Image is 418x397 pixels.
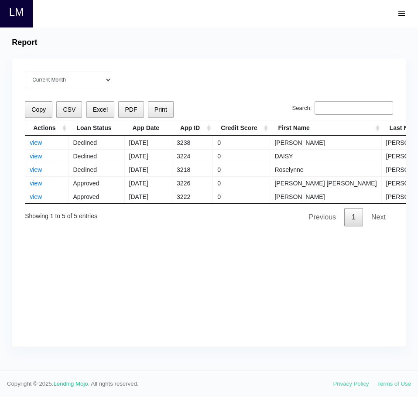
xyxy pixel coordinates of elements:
[125,106,137,113] span: PDF
[125,190,172,203] td: [DATE]
[25,206,97,221] div: Showing 1 to 5 of 5 entries
[270,190,381,203] td: [PERSON_NAME]
[213,136,270,149] td: 0
[7,380,333,388] span: Copyright © 2025. . All rights reserved.
[125,136,172,149] td: [DATE]
[172,163,213,176] td: 3218
[25,120,69,136] th: Actions: activate to sort column ascending
[172,176,213,190] td: 3226
[69,120,124,136] th: Loan Status: activate to sort column ascending
[302,208,343,226] a: Previous
[30,139,42,146] a: view
[364,208,393,226] a: Next
[125,120,172,136] th: App Date: activate to sort column ascending
[213,163,270,176] td: 0
[377,380,411,387] a: Terms of Use
[118,101,144,118] button: PDF
[172,190,213,203] td: 3222
[69,163,124,176] td: Declined
[31,106,46,113] span: Copy
[270,163,381,176] td: Roselynne
[270,149,381,163] td: DAISY
[30,166,42,173] a: view
[125,163,172,176] td: [DATE]
[213,190,270,203] td: 0
[30,153,42,160] a: view
[86,101,115,118] button: Excel
[30,180,42,187] a: view
[154,106,167,113] span: Print
[54,380,88,387] a: Lending Mojo
[344,208,363,226] a: 1
[172,120,213,136] th: App ID: activate to sort column ascending
[93,106,108,113] span: Excel
[270,120,381,136] th: First Name: activate to sort column ascending
[25,101,52,118] button: Copy
[125,176,172,190] td: [DATE]
[213,176,270,190] td: 0
[270,176,381,190] td: [PERSON_NAME] [PERSON_NAME]
[30,193,42,200] a: view
[56,101,82,118] button: CSV
[148,101,174,118] button: Print
[292,101,393,115] label: Search:
[125,149,172,163] td: [DATE]
[333,380,369,387] a: Privacy Policy
[213,149,270,163] td: 0
[69,176,124,190] td: Approved
[172,136,213,149] td: 3238
[69,149,124,163] td: Declined
[270,136,381,149] td: [PERSON_NAME]
[69,190,124,203] td: Approved
[172,149,213,163] td: 3224
[213,120,270,136] th: Credit Score: activate to sort column ascending
[63,106,75,113] span: CSV
[315,101,393,115] input: Search:
[12,38,37,48] h4: Report
[69,136,124,149] td: Declined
